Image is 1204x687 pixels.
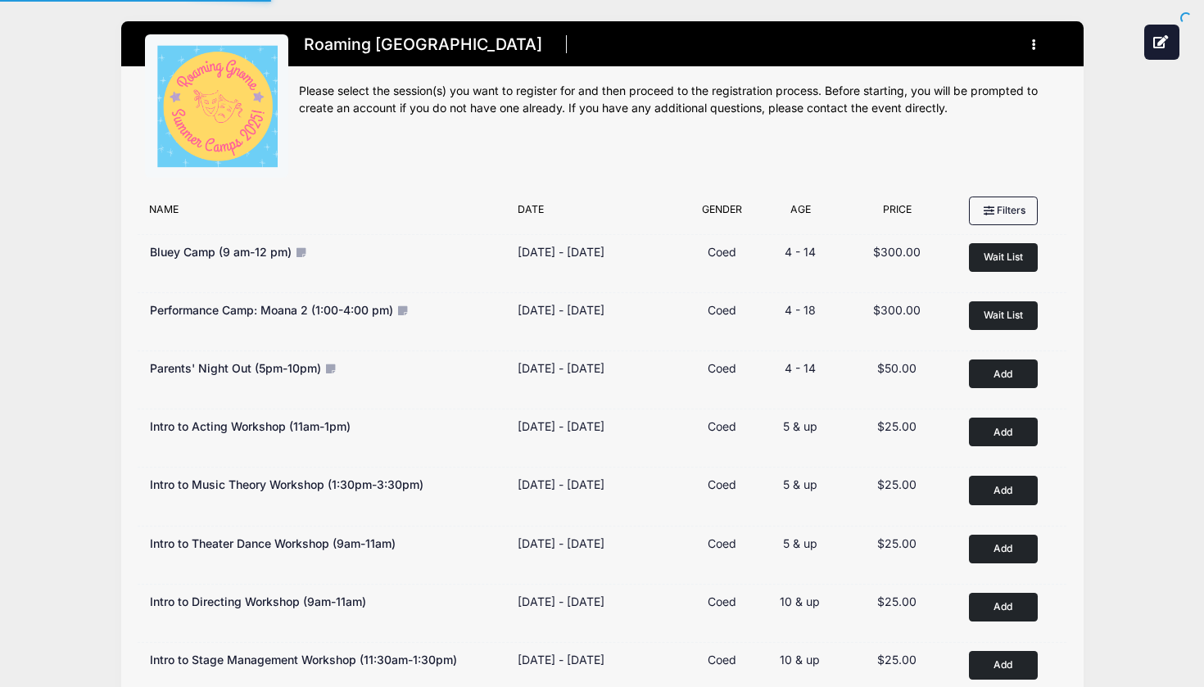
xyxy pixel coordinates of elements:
button: Add [969,476,1038,504]
button: Add [969,535,1038,563]
span: Coed [708,361,736,375]
span: Intro to Directing Workshop (9am-11am) [150,594,366,608]
span: 5 & up [783,477,817,491]
div: Age [758,202,841,225]
span: 5 & up [783,536,817,550]
span: Intro to Theater Dance Workshop (9am-11am) [150,536,396,550]
span: Coed [708,419,736,433]
button: Add [969,593,1038,621]
span: $25.00 [877,419,917,433]
span: $50.00 [877,361,917,375]
span: 10 & up [780,653,820,667]
h1: Roaming [GEOGRAPHIC_DATA] [299,30,548,59]
span: Bluey Camp (9 am-12 pm) [150,245,292,259]
button: Filters [969,197,1038,224]
span: $25.00 [877,594,917,608]
img: logo [155,45,278,168]
span: $300.00 [873,245,921,259]
div: [DATE] - [DATE] [518,243,604,260]
span: Coed [708,536,736,550]
span: Coed [708,594,736,608]
span: Performance Camp: Moana 2 (1:00-4:00 pm) [150,303,393,317]
span: Coed [708,477,736,491]
span: $300.00 [873,303,921,317]
button: Add [969,359,1038,388]
span: $25.00 [877,477,917,491]
button: Add [969,651,1038,680]
span: 4 - 14 [785,245,816,259]
div: Gender [685,202,758,225]
span: $25.00 [877,653,917,667]
span: Coed [708,653,736,667]
span: Intro to Acting Workshop (11am-1pm) [150,419,351,433]
span: Intro to Stage Management Workshop (11:30am-1:30pm) [150,653,457,667]
span: Coed [708,245,736,259]
div: [DATE] - [DATE] [518,593,604,610]
span: Parents' Night Out (5pm-10pm) [150,361,321,375]
div: [DATE] - [DATE] [518,418,604,435]
div: [DATE] - [DATE] [518,359,604,377]
div: Price [842,202,953,225]
span: $25.00 [877,536,917,550]
span: Wait List [984,251,1023,263]
div: [DATE] - [DATE] [518,476,604,493]
span: 10 & up [780,594,820,608]
span: 4 - 14 [785,361,816,375]
button: Wait List [969,243,1038,272]
div: [DATE] - [DATE] [518,301,604,319]
span: Wait List [984,309,1023,321]
div: [DATE] - [DATE] [518,651,604,668]
button: Wait List [969,301,1038,330]
span: Coed [708,303,736,317]
div: Please select the session(s) you want to register for and then proceed to the registration proces... [299,83,1060,117]
div: [DATE] - [DATE] [518,535,604,552]
span: 5 & up [783,419,817,433]
button: Add [969,418,1038,446]
span: 4 - 18 [785,303,816,317]
div: Name [141,202,509,225]
span: Intro to Music Theory Workshop (1:30pm-3:30pm) [150,477,423,491]
div: Date [509,202,685,225]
